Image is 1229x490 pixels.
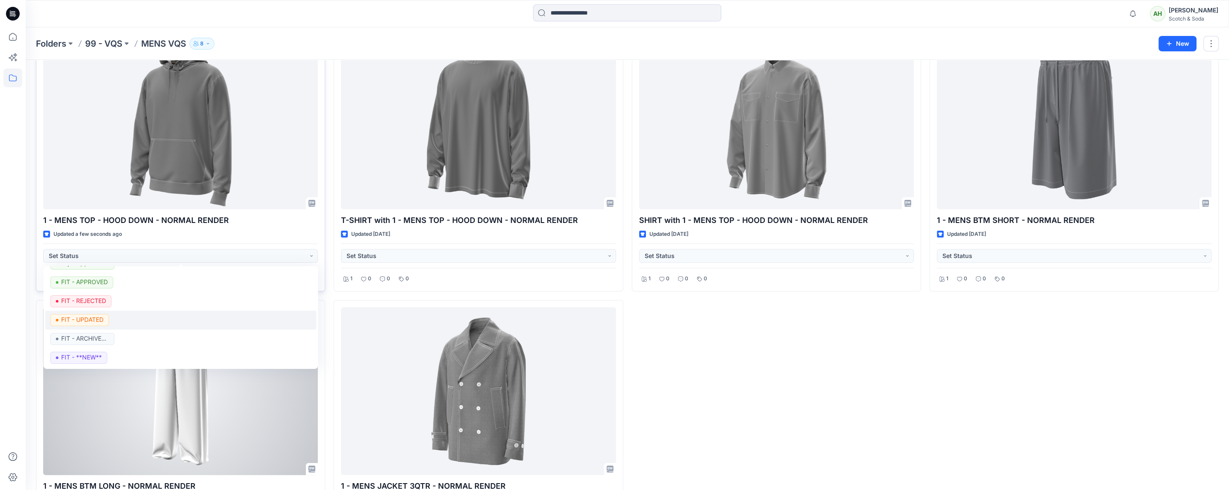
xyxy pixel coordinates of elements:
p: 1 - MENS TOP - HOOD DOWN - NORMAL RENDER [43,214,318,226]
div: Scotch & Soda [1169,15,1218,22]
p: SHIRT with 1 - MENS TOP - HOOD DOWN - NORMAL RENDER [639,214,914,226]
p: 0 [666,274,669,283]
p: 8 [200,39,204,48]
a: 1 - MENS BTM LONG - NORMAL RENDER [43,307,318,475]
p: 0 [1001,274,1005,283]
a: Folders [36,38,66,50]
p: Updated [DATE] [649,230,688,239]
p: FIT - UPDATED [61,314,103,325]
p: MENS VQS [141,38,186,50]
p: 0 [983,274,986,283]
a: 1 - MENS JACKET 3QTR - NORMAL RENDER [341,307,616,475]
p: 1 [946,274,948,283]
p: Updated a few seconds ago [53,230,122,239]
a: SHIRT with 1 - MENS TOP - HOOD DOWN - NORMAL RENDER [639,42,914,209]
a: T-SHIRT with 1 - MENS TOP - HOOD DOWN - NORMAL RENDER [341,42,616,209]
p: 0 [704,274,707,283]
p: FIT - ARCHIVED - DO NOT USE [61,333,109,344]
p: 1 - MENS BTM SHORT - NORMAL RENDER [937,214,1211,226]
p: Style approve for SMS [61,258,109,269]
p: FIT - APPROVED [61,276,107,288]
button: New [1158,36,1196,51]
p: Updated [DATE] [351,230,390,239]
p: 0 [387,274,390,283]
p: 0 [964,274,967,283]
p: 0 [368,274,371,283]
div: [PERSON_NAME] [1169,5,1218,15]
button: 8 [190,38,214,50]
a: 99 - VQS [85,38,122,50]
p: Updated [DATE] [947,230,986,239]
a: 1 - MENS TOP - HOOD DOWN - NORMAL RENDER [43,42,318,209]
div: AH [1150,6,1165,21]
p: 1 [350,274,352,283]
p: T-SHIRT with 1 - MENS TOP - HOOD DOWN - NORMAL RENDER [341,214,616,226]
p: 0 [406,274,409,283]
p: 0 [685,274,688,283]
p: 1 [649,274,651,283]
a: 1 - MENS BTM SHORT - NORMAL RENDER [937,42,1211,209]
p: FIT - REJECTED [61,295,106,306]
